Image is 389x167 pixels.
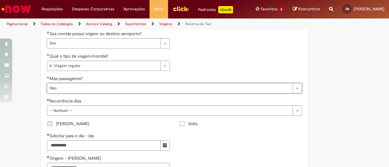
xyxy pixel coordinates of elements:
img: click_logo_yellow_360x200.png [173,4,189,13]
span: Necessários [47,156,50,158]
span: Mais passageiros? [50,76,84,81]
span: Rascunhos [298,6,320,12]
a: Service Catalog [86,22,112,26]
a: Suprimentos [125,22,146,26]
span: [PERSON_NAME] [56,121,89,127]
ul: Trilhas de página [5,18,255,30]
span: Origem - [PERSON_NAME] [50,155,102,161]
span: [PERSON_NAME] [354,6,384,12]
span: Qual o tipo da viagem/corrida? [50,53,109,59]
span: 2 [279,7,284,12]
span: Necessários [47,133,50,136]
span: Sim [50,38,157,48]
span: Obrigatório Preenchido [47,54,50,56]
div: Padroniza [198,6,233,13]
img: ServiceNow [1,3,32,15]
span: Obrigatório Preenchido [47,76,50,78]
span: Despesas Corporativas [72,6,114,12]
span: More [154,6,164,12]
span: Requisições [42,6,63,12]
a: Rascunhos [293,6,320,12]
span: Obrigatório Preenchido [47,31,50,34]
span: Favoritos [261,6,277,12]
span: Necessários [47,99,50,101]
input: Solicitar para o dia - Ida [47,140,161,151]
a: Todos os Catálogos [41,22,73,26]
span: Não [50,83,290,93]
a: Página inicial [7,22,28,26]
span: -- Nenhum -- [50,106,290,115]
span: Sua corrida possui origem ou destino aeroporto? [50,31,143,36]
span: Aprovações [123,6,145,12]
button: Mostrar calendário para Solicitar para o dia - Ida [160,140,170,151]
a: Viagens [159,22,172,26]
span: 2- Viagem regular [50,61,157,71]
span: GB [345,7,349,11]
a: Reserva de Taxi [185,22,211,26]
span: Solicitar para o dia - Ida [50,133,95,139]
span: Volta [188,121,198,127]
span: Recorrência dias [50,98,82,104]
p: +GenAi [218,6,233,13]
